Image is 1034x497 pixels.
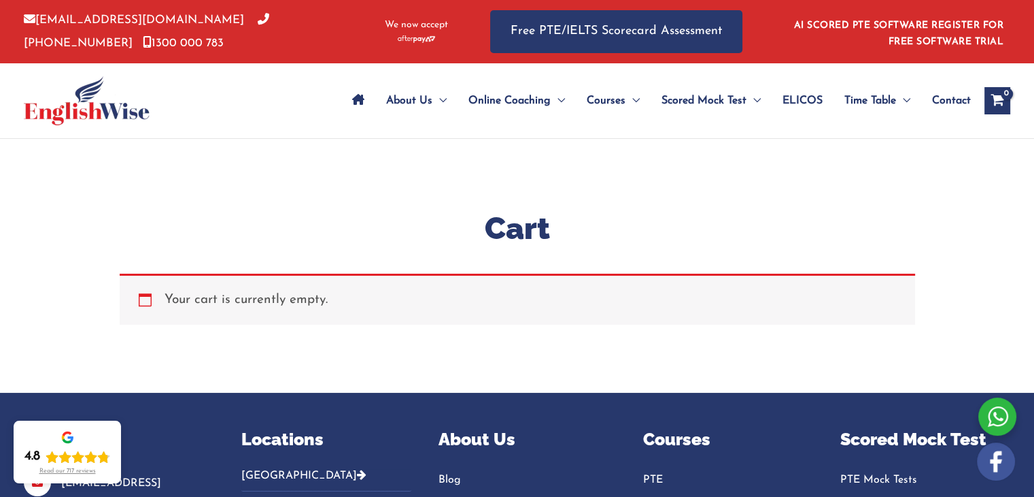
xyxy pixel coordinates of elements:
[643,427,813,453] p: Courses
[385,18,448,32] span: We now accept
[840,469,1010,492] a: PTE Mock Tests
[438,427,608,453] p: About Us
[896,77,910,125] span: Menu Toggle
[551,77,565,125] span: Menu Toggle
[120,274,915,324] div: Your cart is currently empty.
[398,35,435,43] img: Afterpay-Logo
[651,77,772,125] a: Scored Mock TestMenu Toggle
[432,77,447,125] span: Menu Toggle
[932,77,971,125] span: Contact
[468,77,551,125] span: Online Coaching
[241,469,411,492] button: [GEOGRAPHIC_DATA]
[490,10,742,53] a: Free PTE/IELTS Scorecard Assessment
[576,77,651,125] a: CoursesMenu Toggle
[772,77,833,125] a: ELICOS
[458,77,576,125] a: Online CoachingMenu Toggle
[844,77,896,125] span: Time Table
[120,207,915,250] h1: Cart
[241,427,411,453] p: Locations
[643,469,813,492] a: PTE
[921,77,971,125] a: Contact
[24,449,110,465] div: Rating: 4.8 out of 5
[24,76,150,125] img: cropped-ew-logo
[24,449,40,465] div: 4.8
[587,77,625,125] span: Courses
[375,77,458,125] a: About UsMenu Toggle
[143,37,224,49] a: 1300 000 783
[840,427,1010,453] p: Scored Mock Test
[786,10,1010,54] aside: Header Widget 1
[984,87,1010,114] a: View Shopping Cart, empty
[782,77,823,125] span: ELICOS
[746,77,761,125] span: Menu Toggle
[977,443,1015,481] img: white-facebook.png
[625,77,640,125] span: Menu Toggle
[794,20,1004,47] a: AI SCORED PTE SOFTWARE REGISTER FOR FREE SOFTWARE TRIAL
[24,14,244,26] a: [EMAIL_ADDRESS][DOMAIN_NAME]
[833,77,921,125] a: Time TableMenu Toggle
[661,77,746,125] span: Scored Mock Test
[341,77,971,125] nav: Site Navigation: Main Menu
[24,14,269,48] a: [PHONE_NUMBER]
[39,468,96,475] div: Read our 717 reviews
[438,469,608,492] a: Blog
[386,77,432,125] span: About Us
